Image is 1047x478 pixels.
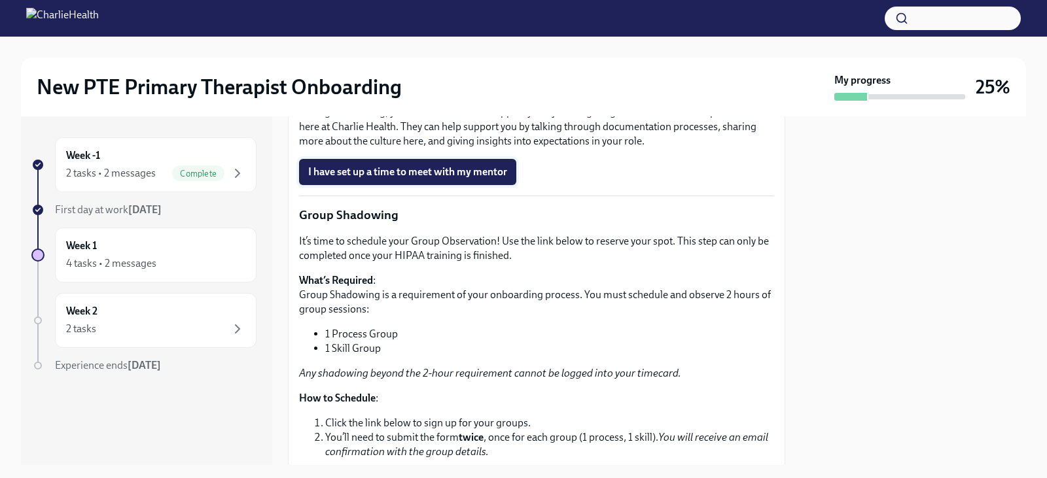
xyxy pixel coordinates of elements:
strong: What’s Required [299,274,373,286]
strong: twice [459,431,484,443]
a: First day at work[DATE] [31,203,257,217]
a: Week -12 tasks • 2 messagesComplete [31,137,257,192]
h3: 25% [976,75,1010,99]
div: 2 tasks • 2 messages [66,166,156,180]
em: Any shadowing beyond the 2-hour requirement cannot be logged into your timecard. [299,367,681,379]
div: 4 tasks • 2 messages [66,256,156,271]
span: First day at work [55,203,162,216]
li: You’ll need to submit the form , once for each group (1 process, 1 skill). [325,430,774,459]
strong: [DATE] [128,203,162,216]
span: I have set up a time to meet with my mentor [308,165,507,179]
p: : [299,391,774,405]
p: Group Shadowing [299,207,774,224]
p: It’s time to schedule your Group Observation! Use the link below to reserve your spot. This step ... [299,234,774,263]
strong: [DATE] [128,359,161,371]
h6: Week 2 [66,304,98,318]
em: You will receive an email confirmation with the group details. [325,431,768,458]
h6: Week 1 [66,239,97,253]
img: CharlieHealth [26,8,99,29]
button: I have set up a time to meet with my mentor [299,159,516,185]
span: Experience ends [55,359,161,371]
a: Week 14 tasks • 2 messages [31,228,257,282]
li: Click the link below to sign up for your groups. [325,416,774,430]
h2: New PTE Primary Therapist Onboarding [37,74,402,100]
div: 2 tasks [66,322,96,336]
li: 1 Skill Group [325,341,774,356]
li: 1 Process Group [325,327,774,341]
strong: How to Schedule [299,392,376,404]
a: Week 22 tasks [31,293,257,348]
span: Complete [172,169,224,179]
p: : Group Shadowing is a requirement of your onboarding process. You must schedule and observe 2 ho... [299,273,774,316]
p: During onboarding, your mentor is here to support you by sharing insights from thier own experien... [299,105,774,148]
strong: My progress [834,73,891,88]
h6: Week -1 [66,148,100,163]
